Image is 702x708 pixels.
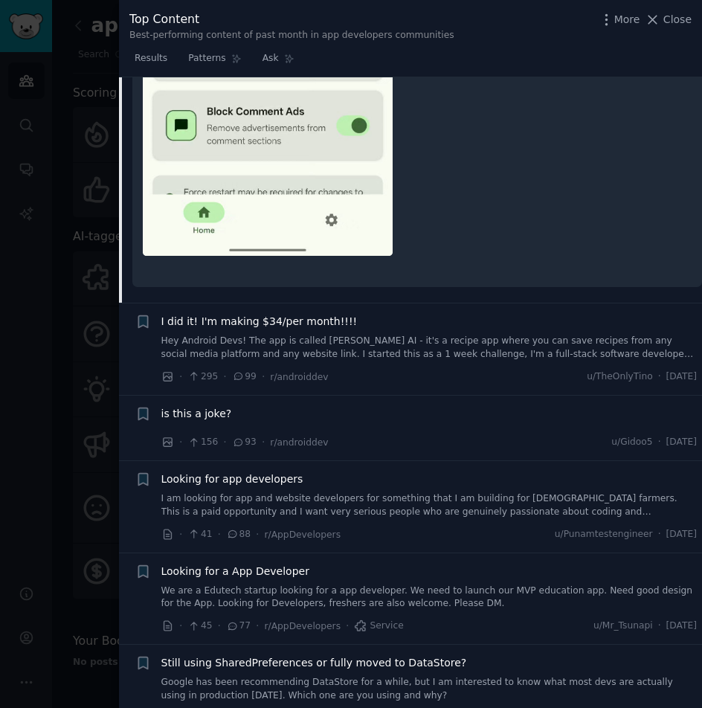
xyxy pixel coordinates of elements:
span: 45 [187,619,212,633]
span: · [262,434,265,450]
a: We are a Edutech startup looking for a app developer. We need to launch our MVP education app. Ne... [161,585,698,611]
a: I am looking for app and website developers for something that I am building for [DEMOGRAPHIC_DAT... [161,492,698,518]
span: r/androiddev [270,372,328,382]
span: u/Mr_Tsunapi [593,619,653,633]
a: I did it! I'm making $34/per month!!!! [161,314,358,329]
span: 88 [226,528,251,541]
span: u/Gidoo5 [611,436,652,449]
span: Patterns [188,52,225,65]
a: Google has been recommending DataStore for a while, but I am interested to know what most devs ar... [161,676,698,702]
span: · [179,618,182,634]
span: 93 [232,436,257,449]
div: Top Content [129,10,454,29]
span: [DATE] [666,370,697,384]
span: 77 [226,619,251,633]
span: u/Punamtestengineer [555,528,653,541]
a: Ask [257,47,300,77]
span: [DATE] [666,619,697,633]
span: · [346,618,349,634]
span: Service [354,619,403,633]
span: · [658,528,661,541]
a: Hey Android Devs! The app is called [PERSON_NAME] AI - it's a recipe app where you can save recip... [161,335,698,361]
span: · [658,436,661,449]
a: is this a joke? [161,406,232,422]
span: · [256,527,259,542]
span: · [218,618,221,634]
span: · [658,370,661,384]
span: [DATE] [666,436,697,449]
button: Close [645,12,692,28]
span: r/androiddev [270,437,328,448]
a: Still using SharedPreferences or fully moved to DataStore? [161,655,467,671]
span: · [256,618,259,634]
span: More [614,12,640,28]
span: r/AppDevelopers [265,621,341,631]
span: 41 [187,528,212,541]
span: 295 [187,370,218,384]
span: · [658,619,661,633]
span: 156 [187,436,218,449]
a: Looking for a App Developer [161,564,309,579]
span: 99 [232,370,257,384]
span: · [262,369,265,384]
span: [DATE] [666,528,697,541]
span: · [179,434,182,450]
button: More [599,12,640,28]
span: · [223,369,226,384]
a: Looking for app developers [161,472,303,487]
span: Results [135,52,167,65]
span: u/TheOnlyTino [587,370,653,384]
span: Ask [263,52,279,65]
span: · [218,527,221,542]
a: Patterns [183,47,246,77]
span: Close [663,12,692,28]
div: Best-performing content of past month in app developers communities [129,29,454,42]
span: · [179,527,182,542]
span: · [223,434,226,450]
a: Results [129,47,173,77]
span: · [179,369,182,384]
span: r/AppDevelopers [265,530,341,540]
